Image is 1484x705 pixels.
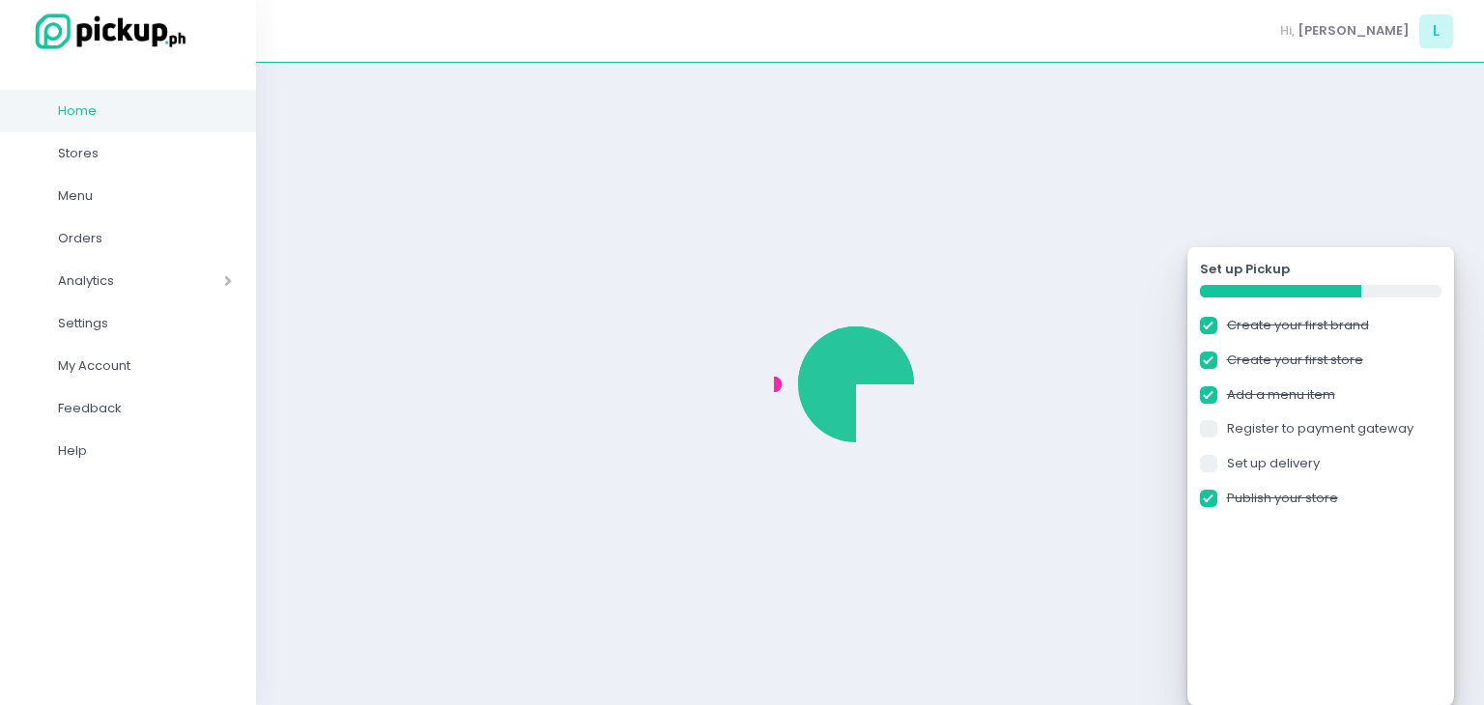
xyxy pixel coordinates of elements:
[1200,260,1290,279] strong: Set up Pickup
[1227,351,1363,370] a: Create your first store
[58,396,232,421] span: Feedback
[1227,385,1335,405] a: Add a menu item
[1227,489,1338,508] a: Publish your store
[58,183,232,209] span: Menu
[58,99,232,124] span: Home
[58,311,232,336] span: Settings
[58,268,169,294] span: Analytics
[58,226,232,251] span: Orders
[1227,454,1320,473] a: Set up delivery
[1227,419,1413,438] a: Register to payment gateway
[1227,316,1369,335] a: Create your first brand
[24,11,188,52] img: logo
[58,438,232,464] span: Help
[1298,21,1410,41] span: [PERSON_NAME]
[58,141,232,166] span: Stores
[58,353,232,379] span: My Account
[1419,14,1453,48] span: L
[1280,21,1295,41] span: Hi,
